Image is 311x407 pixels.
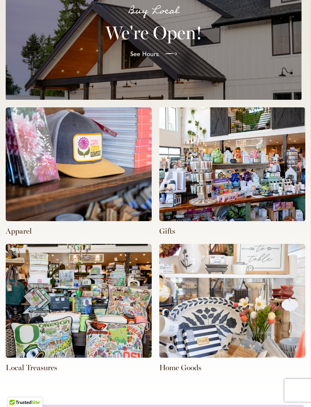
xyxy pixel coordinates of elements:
img: springgiftshop-128.jpg [159,107,305,221]
h2: We're Open! [15,22,292,43]
p: Local Treasures [6,362,152,373]
p: Apparel [6,226,152,236]
a: See Hours [124,43,183,64]
p: Gifts [159,226,305,236]
img: springgiftshop-74-scaled-1.jpg [6,107,152,221]
img: springgiftshop-28-1.jpg [6,244,152,358]
p: Home Goods [159,362,305,373]
img: springgiftshop-62.jpg [159,244,305,358]
p: Buy Local [15,3,292,19]
span: See Hours [130,49,159,58]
